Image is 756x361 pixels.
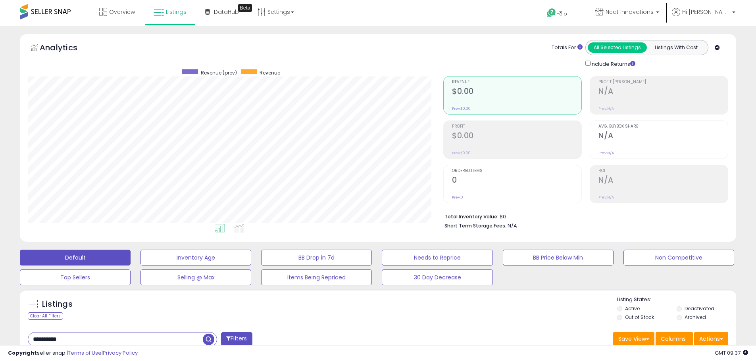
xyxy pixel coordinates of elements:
[613,332,654,346] button: Save View
[598,131,728,142] h2: N/A
[201,69,237,76] span: Revenue (prev)
[20,269,131,285] button: Top Sellers
[42,299,73,310] h5: Listings
[28,312,63,320] div: Clear All Filters
[452,151,471,155] small: Prev: $0.00
[598,87,728,97] h2: N/A
[452,87,581,97] h2: $0.00
[452,124,581,129] span: Profit
[444,211,722,221] li: $0
[261,269,372,285] button: Items Being Repriced
[214,8,239,16] span: DataHub
[140,250,251,265] button: Inventory Age
[221,332,252,346] button: Filters
[598,176,728,186] h2: N/A
[672,8,735,26] a: Hi [PERSON_NAME]
[8,350,138,357] div: seller snap | |
[552,44,583,52] div: Totals For
[556,10,567,17] span: Help
[140,269,251,285] button: Selling @ Max
[503,250,614,265] button: BB Price Below Min
[694,332,728,346] button: Actions
[103,349,138,357] a: Privacy Policy
[260,69,280,76] span: Revenue
[579,59,645,68] div: Include Returns
[508,222,517,229] span: N/A
[646,42,706,53] button: Listings With Cost
[598,124,728,129] span: Avg. Buybox Share
[452,195,463,200] small: Prev: 0
[598,169,728,173] span: ROI
[623,250,734,265] button: Non Competitive
[682,8,730,16] span: Hi [PERSON_NAME]
[382,250,492,265] button: Needs to Reprice
[546,8,556,18] i: Get Help
[238,4,252,12] div: Tooltip anchor
[625,305,640,312] label: Active
[598,151,614,155] small: Prev: N/A
[261,250,372,265] button: BB Drop in 7d
[715,349,748,357] span: 2025-10-13 09:37 GMT
[598,80,728,84] span: Profit [PERSON_NAME]
[452,106,471,111] small: Prev: $0.00
[444,213,498,220] b: Total Inventory Value:
[452,80,581,84] span: Revenue
[541,2,583,26] a: Help
[598,195,614,200] small: Prev: N/A
[20,250,131,265] button: Default
[109,8,135,16] span: Overview
[685,314,706,321] label: Archived
[606,8,654,16] span: Neat Innovations
[656,332,693,346] button: Columns
[444,222,506,229] b: Short Term Storage Fees:
[452,131,581,142] h2: $0.00
[40,42,93,55] h5: Analytics
[625,314,654,321] label: Out of Stock
[166,8,187,16] span: Listings
[617,296,736,304] p: Listing States:
[452,169,581,173] span: Ordered Items
[661,335,686,343] span: Columns
[588,42,647,53] button: All Selected Listings
[68,349,102,357] a: Terms of Use
[685,305,714,312] label: Deactivated
[598,106,614,111] small: Prev: N/A
[8,349,37,357] strong: Copyright
[452,176,581,186] h2: 0
[382,269,492,285] button: 30 Day Decrease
